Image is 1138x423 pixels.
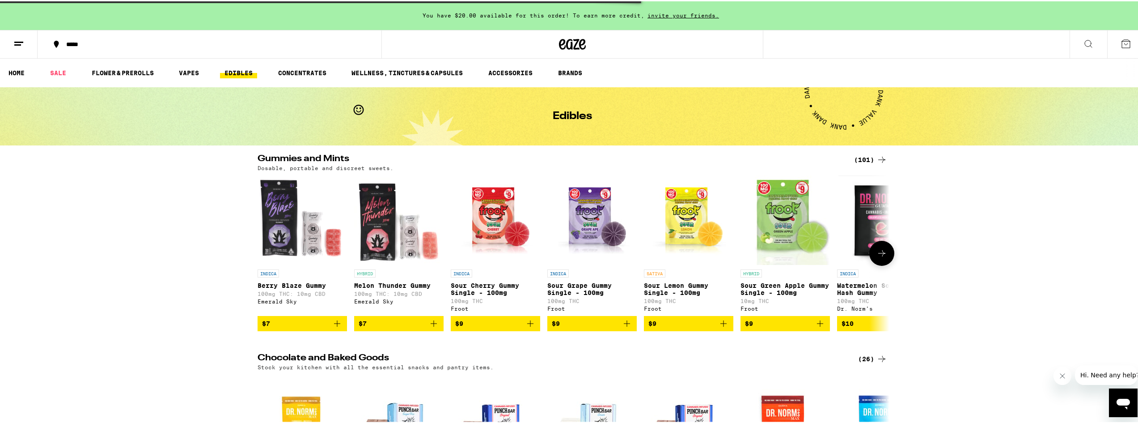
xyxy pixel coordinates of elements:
span: $9 [552,319,560,326]
a: HOME [4,66,29,77]
a: EDIBLES [220,66,257,77]
a: SALE [46,66,71,77]
iframe: Close message [1053,366,1071,384]
div: Dr. Norm's [837,304,926,310]
a: VAPES [174,66,203,77]
p: Dosable, portable and discreet sweets. [258,164,393,170]
h2: Chocolate and Baked Goods [258,352,843,363]
img: Dr. Norm's - Watermelon Solventless Hash Gummy [838,174,925,264]
iframe: Message from company [1075,364,1138,384]
p: SATIVA [644,268,665,276]
a: BRANDS [554,66,587,77]
button: Add to bag [740,315,830,330]
h1: Edibles [553,110,592,120]
span: $9 [648,319,656,326]
p: 100mg THC [547,297,637,303]
p: INDICA [837,268,859,276]
h2: Gummies and Mints [258,153,843,164]
p: INDICA [451,268,472,276]
img: Froot - Sour Lemon Gummy Single - 100mg [644,174,733,264]
p: Melon Thunder Gummy [354,281,444,288]
p: INDICA [547,268,569,276]
p: Sour Lemon Gummy Single - 100mg [644,281,733,295]
div: Emerald Sky [354,297,444,303]
a: Open page for Sour Grape Gummy Single - 100mg from Froot [547,174,637,315]
a: Open page for Berry Blaze Gummy from Emerald Sky [258,174,347,315]
p: 100mg THC: 10mg CBD [354,290,444,295]
button: Add to bag [547,315,637,330]
p: 100mg THC [451,297,540,303]
button: Add to bag [837,315,926,330]
div: Froot [644,304,733,310]
p: 100mg THC [837,297,926,303]
span: You have $20.00 available for this order! To earn more credit, [423,11,644,17]
span: $10 [842,319,854,326]
a: WELLNESS, TINCTURES & CAPSULES [347,66,467,77]
p: Berry Blaze Gummy [258,281,347,288]
p: 10mg THC [740,297,830,303]
img: Emerald Sky - Melon Thunder Gummy [354,174,444,264]
a: Open page for Melon Thunder Gummy from Emerald Sky [354,174,444,315]
button: Add to bag [451,315,540,330]
p: Sour Cherry Gummy Single - 100mg [451,281,540,295]
a: (26) [858,352,887,363]
img: Froot - Sour Cherry Gummy Single - 100mg [451,174,540,264]
span: invite your friends. [644,11,722,17]
a: ACCESSORIES [484,66,537,77]
div: Emerald Sky [258,297,347,303]
p: Sour Grape Gummy Single - 100mg [547,281,637,295]
p: Sour Green Apple Gummy Single - 100mg [740,281,830,295]
img: Emerald Sky - Berry Blaze Gummy [258,174,347,264]
p: HYBRID [740,268,762,276]
button: Add to bag [258,315,347,330]
a: Open page for Sour Green Apple Gummy Single - 100mg from Froot [740,174,830,315]
div: Froot [451,304,540,310]
span: Hi. Need any help? [5,6,64,13]
a: CONCENTRATES [274,66,331,77]
img: Froot - Sour Green Apple Gummy Single - 100mg [740,174,830,264]
span: $7 [359,319,367,326]
div: Froot [547,304,637,310]
p: HYBRID [354,268,376,276]
img: Froot - Sour Grape Gummy Single - 100mg [547,174,637,264]
a: Open page for Sour Lemon Gummy Single - 100mg from Froot [644,174,733,315]
p: 100mg THC: 10mg CBD [258,290,347,295]
p: 100mg THC [644,297,733,303]
a: FLOWER & PREROLLS [87,66,158,77]
span: $9 [745,319,753,326]
button: Add to bag [644,315,733,330]
a: Open page for Sour Cherry Gummy Single - 100mg from Froot [451,174,540,315]
a: (101) [854,153,887,164]
iframe: Button to launch messaging window [1109,387,1138,416]
p: INDICA [258,268,279,276]
p: Stock your kitchen with all the essential snacks and pantry items. [258,363,494,369]
p: Watermelon Solventless Hash Gummy [837,281,926,295]
button: Add to bag [354,315,444,330]
div: Froot [740,304,830,310]
a: Open page for Watermelon Solventless Hash Gummy from Dr. Norm's [837,174,926,315]
span: $7 [262,319,270,326]
span: $9 [455,319,463,326]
